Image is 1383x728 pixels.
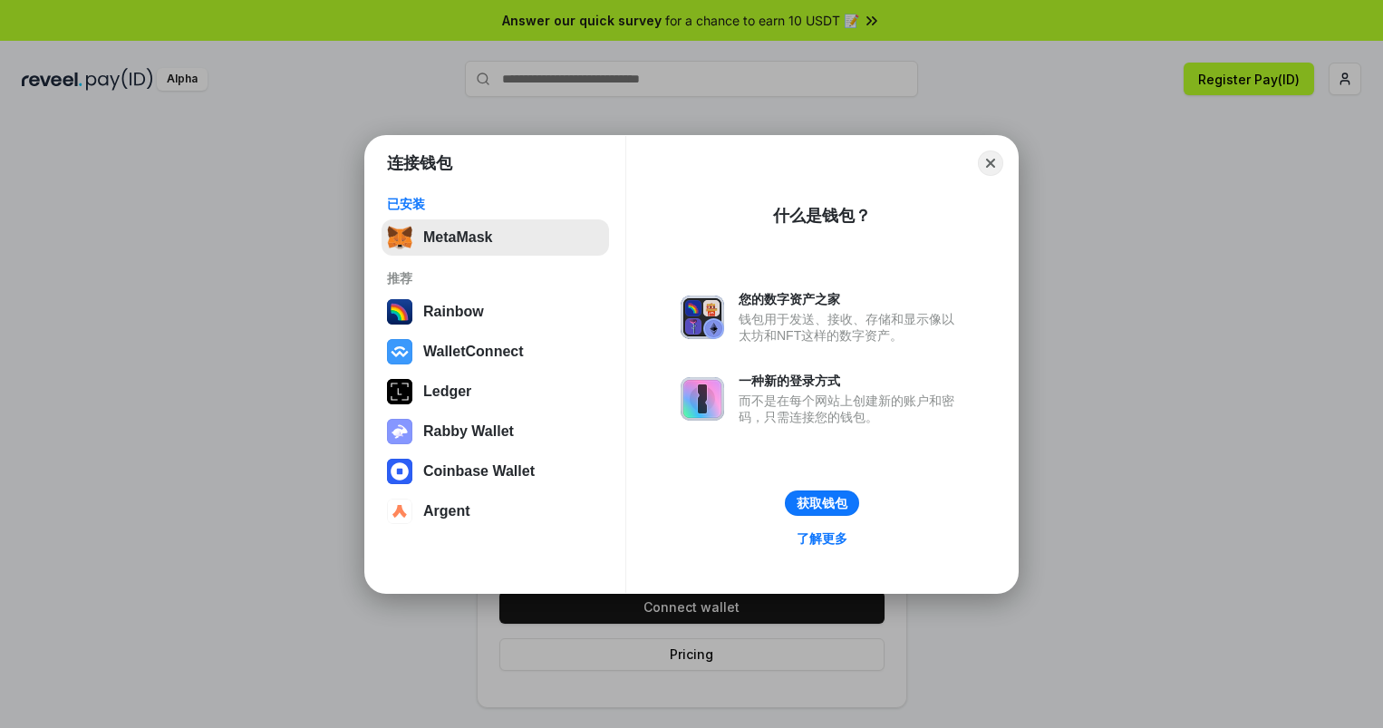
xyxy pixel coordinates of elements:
img: svg+xml,%3Csvg%20xmlns%3D%22http%3A%2F%2Fwww.w3.org%2F2000%2Fsvg%22%20fill%3D%22none%22%20viewBox... [681,377,724,421]
button: Close [978,150,1003,176]
img: svg+xml,%3Csvg%20xmlns%3D%22http%3A%2F%2Fwww.w3.org%2F2000%2Fsvg%22%20width%3D%2228%22%20height%3... [387,379,412,404]
div: 钱包用于发送、接收、存储和显示像以太坊和NFT这样的数字资产。 [739,311,963,344]
button: Coinbase Wallet [382,453,609,490]
div: 什么是钱包？ [773,205,871,227]
div: 一种新的登录方式 [739,373,963,389]
button: Ledger [382,374,609,410]
div: 了解更多 [797,530,847,547]
button: Rainbow [382,294,609,330]
img: svg+xml,%3Csvg%20xmlns%3D%22http%3A%2F%2Fwww.w3.org%2F2000%2Fsvg%22%20fill%3D%22none%22%20viewBox... [387,419,412,444]
a: 了解更多 [786,527,858,550]
img: svg+xml,%3Csvg%20width%3D%2228%22%20height%3D%2228%22%20viewBox%3D%220%200%2028%2028%22%20fill%3D... [387,339,412,364]
div: Argent [423,503,470,519]
div: WalletConnect [423,344,524,360]
img: svg+xml,%3Csvg%20width%3D%22120%22%20height%3D%22120%22%20viewBox%3D%220%200%20120%20120%22%20fil... [387,299,412,325]
img: svg+xml,%3Csvg%20width%3D%2228%22%20height%3D%2228%22%20viewBox%3D%220%200%2028%2028%22%20fill%3D... [387,499,412,524]
h1: 连接钱包 [387,152,452,174]
button: WalletConnect [382,334,609,370]
div: 您的数字资产之家 [739,291,963,307]
button: 获取钱包 [785,490,859,516]
div: 推荐 [387,270,604,286]
div: 获取钱包 [797,495,847,511]
img: svg+xml,%3Csvg%20xmlns%3D%22http%3A%2F%2Fwww.w3.org%2F2000%2Fsvg%22%20fill%3D%22none%22%20viewBox... [681,296,724,339]
button: Rabby Wallet [382,413,609,450]
button: MetaMask [382,219,609,256]
div: MetaMask [423,229,492,246]
div: 已安装 [387,196,604,212]
div: Rabby Wallet [423,423,514,440]
div: 而不是在每个网站上创建新的账户和密码，只需连接您的钱包。 [739,393,963,425]
div: Ledger [423,383,471,400]
button: Argent [382,493,609,529]
div: Coinbase Wallet [423,463,535,480]
img: svg+xml,%3Csvg%20width%3D%2228%22%20height%3D%2228%22%20viewBox%3D%220%200%2028%2028%22%20fill%3D... [387,459,412,484]
img: svg+xml,%3Csvg%20fill%3D%22none%22%20height%3D%2233%22%20viewBox%3D%220%200%2035%2033%22%20width%... [387,225,412,250]
div: Rainbow [423,304,484,320]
